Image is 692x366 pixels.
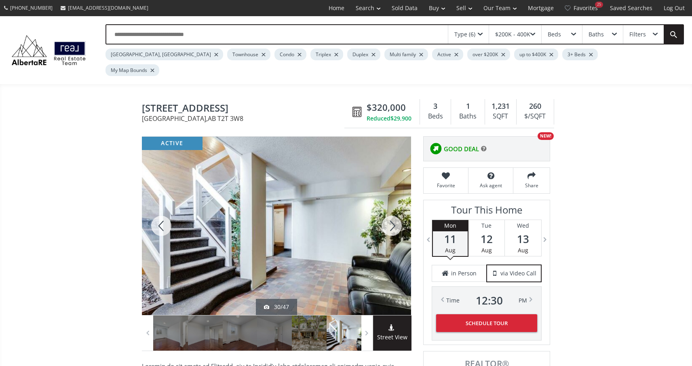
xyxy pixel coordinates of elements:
div: Wed [505,220,541,231]
h3: Tour This Home [432,204,542,220]
div: SQFT [489,110,512,123]
div: Beds [424,110,447,123]
span: Aug [445,246,456,254]
span: Aug [481,246,492,254]
div: Active [432,49,463,60]
span: 11 [433,233,468,245]
span: [EMAIL_ADDRESS][DOMAIN_NAME] [68,4,148,11]
button: Schedule Tour [436,314,537,332]
div: 260 [521,101,550,112]
span: 2214 14A Street SW #302 [142,103,348,115]
div: $/SQFT [521,110,550,123]
div: 2214 14A Street SW #302 Calgary, AB T2T 3W8 - Photo 30 of 47 [142,137,411,315]
div: Baths [589,32,604,37]
div: active [142,137,203,150]
span: [GEOGRAPHIC_DATA] , AB T2T 3W8 [142,115,348,122]
div: My Map Bounds [105,64,159,76]
span: Street View [373,333,411,342]
div: 3 [424,101,447,112]
div: 30/47 [264,303,289,311]
div: up to $400K [514,49,558,60]
span: Ask agent [473,182,509,189]
div: Baths [455,110,480,123]
span: via Video Call [500,269,536,277]
span: 13 [505,233,541,245]
span: Aug [518,246,528,254]
div: 25 [595,2,603,8]
div: Reduced [367,114,411,123]
div: [GEOGRAPHIC_DATA], [GEOGRAPHIC_DATA] [105,49,223,60]
a: [EMAIL_ADDRESS][DOMAIN_NAME] [57,0,152,15]
div: Mon [433,220,468,231]
span: 12 : 30 [476,295,503,306]
span: in Person [451,269,477,277]
span: 12 [468,233,504,245]
div: Townhouse [227,49,270,60]
div: over $200K [467,49,510,60]
span: Favorite [428,182,464,189]
span: $320,000 [367,101,406,114]
span: [PHONE_NUMBER] [10,4,53,11]
div: $200K - 400K [495,32,530,37]
div: Time PM [446,295,527,306]
span: 1,231 [492,101,510,112]
div: Tue [468,220,504,231]
span: GOOD DEAL [444,145,479,153]
div: NEW! [538,132,554,140]
img: Logo [8,33,89,67]
img: rating icon [428,141,444,157]
div: Filters [629,32,646,37]
div: Type (6) [454,32,475,37]
div: Multi family [384,49,428,60]
div: Beds [548,32,561,37]
div: Condo [274,49,306,60]
div: 3+ Beds [562,49,598,60]
div: 1 [455,101,480,112]
span: $29,900 [390,114,411,123]
div: Duplex [347,49,380,60]
div: Triplex [310,49,343,60]
span: Share [517,182,546,189]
